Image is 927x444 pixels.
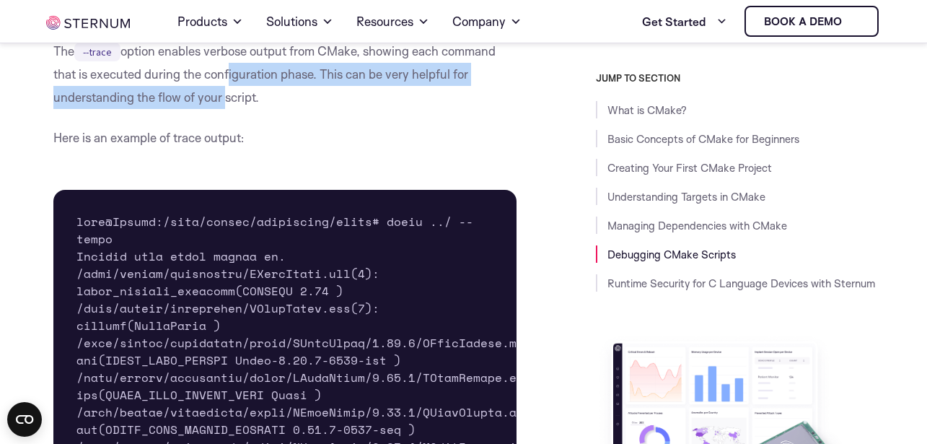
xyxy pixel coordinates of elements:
[46,16,130,30] img: sternum iot
[53,40,517,109] p: The option enables verbose output from CMake, showing each command that is executed during the co...
[177,1,243,42] a: Products
[53,126,517,149] p: Here is an example of trace output:
[642,7,727,36] a: Get Started
[452,1,522,42] a: Company
[607,190,765,204] a: Understanding Targets in CMake
[607,248,736,261] a: Debugging CMake Scripts
[607,103,687,117] a: What is CMake?
[74,43,120,61] code: --trace
[607,219,787,232] a: Managing Dependencies with CMake
[607,277,875,290] a: Runtime Security for C Language Devices with Sternum
[607,161,772,175] a: Creating Your First CMake Project
[356,1,429,42] a: Resources
[848,16,859,27] img: sternum iot
[607,132,799,146] a: Basic Concepts of CMake for Beginners
[266,1,333,42] a: Solutions
[744,6,879,37] a: Book a demo
[596,72,881,84] h3: JUMP TO SECTION
[7,402,42,437] button: Open CMP widget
